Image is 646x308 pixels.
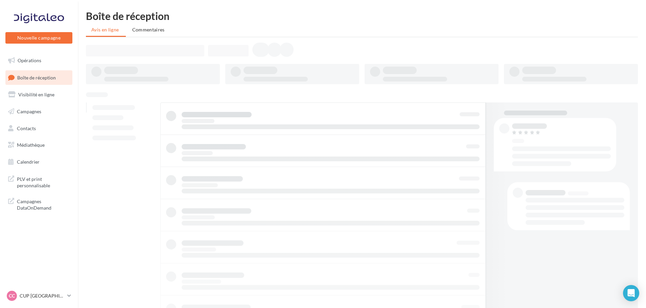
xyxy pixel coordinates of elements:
a: Campagnes [4,104,74,119]
p: CUP [GEOGRAPHIC_DATA] [20,292,65,299]
a: CC CUP [GEOGRAPHIC_DATA] [5,289,72,302]
a: Boîte de réception [4,70,74,85]
a: PLV et print personnalisable [4,172,74,192]
a: Médiathèque [4,138,74,152]
span: Contacts [17,125,36,131]
div: Open Intercom Messenger [623,285,639,301]
span: Médiathèque [17,142,45,148]
a: Campagnes DataOnDemand [4,194,74,214]
span: Opérations [18,57,41,63]
span: Commentaires [132,27,165,32]
a: Visibilité en ligne [4,88,74,102]
span: Campagnes DataOnDemand [17,197,70,211]
span: Campagnes [17,109,41,114]
a: Calendrier [4,155,74,169]
a: Opérations [4,53,74,68]
div: Boîte de réception [86,11,638,21]
span: PLV et print personnalisable [17,174,70,189]
button: Nouvelle campagne [5,32,72,44]
span: CC [9,292,15,299]
span: Boîte de réception [17,74,56,80]
span: Calendrier [17,159,40,165]
a: Contacts [4,121,74,136]
span: Visibilité en ligne [18,92,54,97]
